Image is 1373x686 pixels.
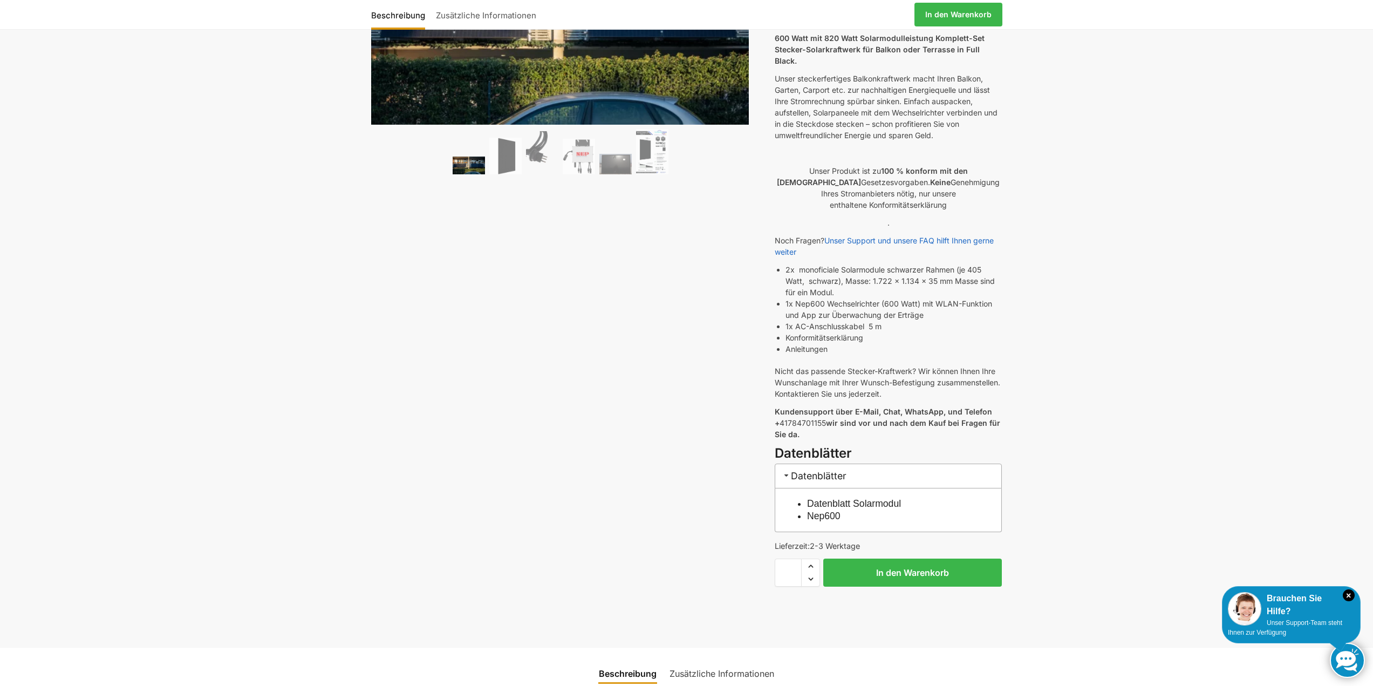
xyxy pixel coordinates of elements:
[775,464,1002,488] h3: Datenblätter
[807,511,841,521] a: Nep600
[563,139,595,174] img: NEP 800 Drosselbar auf 600 Watt
[777,166,968,187] strong: 100 % konform mit den [DEMOGRAPHIC_DATA]
[930,178,951,187] strong: Keine
[775,406,1002,440] p: 41784701155
[914,3,1002,26] a: In den Warenkorb
[431,2,542,28] a: Zusätzliche Informationen
[775,217,1002,228] p: .
[810,541,860,551] span: 2-3 Werktage
[775,236,994,256] a: Unser Support und unsere FAQ hilft Ihnen gerne weiter
[453,157,485,174] img: 2 Balkonkraftwerke
[802,559,819,573] span: Increase quantity
[775,444,1002,463] h3: Datenblätter
[785,264,1002,298] li: 2x monoficiale Solarmodule schwarzer Rahmen (je 405 Watt, schwarz), Masse: 1.722 x 1.134 x 35 mm ...
[823,559,1002,587] button: In den Warenkorb
[775,73,1002,141] p: Unser steckerfertiges Balkonkraftwerk macht Ihren Balkon, Garten, Carport etc. zur nachhaltigen E...
[785,321,1002,332] li: 1x AC-Anschlusskabel 5 m
[775,559,802,587] input: Produktmenge
[775,407,992,427] strong: Kundensupport über E-Mail, Chat, WhatsApp, und Telefon +
[1343,589,1355,601] i: Schließen
[785,343,1002,355] li: Anleitungen
[371,2,431,28] a: Beschreibung
[785,332,1002,343] li: Konformitätserklärung
[802,572,819,586] span: Reduce quantity
[773,593,1004,623] iframe: Sicherer Rahmen für schnelle Bezahlvorgänge
[636,129,668,175] img: Balkonkraftwerk 600/810 Watt Fullblack – Bild 6
[526,131,558,174] img: Anschlusskabel-3meter_schweizer-stecker
[775,33,985,65] strong: 600 Watt mit 820 Watt Solarmodulleistung Komplett-Set Stecker-Solarkraftwerk für Balkon oder Terr...
[785,298,1002,321] li: 1x Nep600 Wechselrichter (600 Watt) mit WLAN-Funktion und App zur Überwachung der Erträge
[599,154,632,174] img: Balkonkraftwerk 600/810 Watt Fullblack – Bild 5
[775,235,1002,257] p: Noch Fragen?
[807,498,901,509] a: Datenblatt Solarmodul
[1228,619,1342,636] span: Unser Support-Team steht Ihnen zur Verfügung
[775,165,1002,210] p: Unser Produkt ist zu Gesetzesvorgaben. Genehmigung Ihres Stromanbieters nötig, nur unsere enthalt...
[775,365,1002,399] p: Nicht das passende Stecker-Kraftwerk? Wir können Ihnen Ihre Wunschanlage mit Ihrer Wunsch-Befesti...
[775,418,1000,439] strong: wir sind vor und nach dem Kauf bei Fragen für Sie da.
[489,138,522,175] img: TommaTech Vorderseite
[1228,592,1261,626] img: Customer service
[775,541,860,551] span: Lieferzeit:
[1228,592,1355,618] div: Brauchen Sie Hilfe?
